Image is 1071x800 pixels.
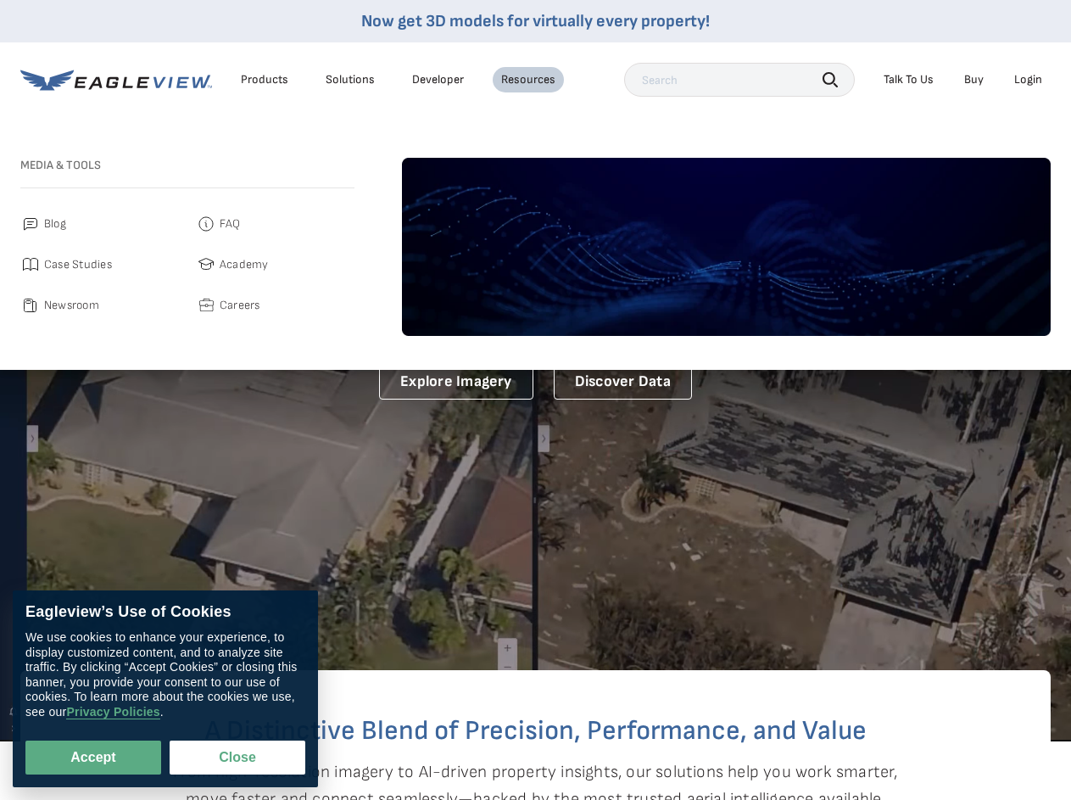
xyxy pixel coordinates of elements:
[66,705,159,719] a: Privacy Policies
[25,630,305,719] div: We use cookies to enhance your experience, to display customized content, and to analyze site tra...
[220,295,260,316] span: Careers
[20,214,41,234] img: blog.svg
[44,295,99,316] span: Newsroom
[170,741,305,775] button: Close
[964,72,984,87] a: Buy
[25,741,161,775] button: Accept
[501,72,555,87] div: Resources
[412,72,464,87] a: Developer
[20,295,179,316] a: Newsroom
[220,214,241,234] span: FAQ
[20,158,354,173] h3: Media & Tools
[44,214,66,234] span: Blog
[196,255,216,275] img: academy.svg
[196,295,354,316] a: Careers
[25,603,305,622] div: Eagleview’s Use of Cookies
[196,214,354,234] a: FAQ
[379,365,533,400] a: Explore Imagery
[326,72,375,87] div: Solutions
[220,255,269,275] span: Academy
[361,11,710,31] a: Now get 3D models for virtually every property!
[554,365,692,400] a: Discover Data
[196,214,216,234] img: faq.svg
[20,295,41,316] img: newsroom.svg
[20,214,179,234] a: Blog
[20,255,41,275] img: case_studies.svg
[20,255,179,275] a: Case Studies
[624,63,855,97] input: Search
[241,72,288,87] div: Products
[88,718,983,745] h2: A Distinctive Blend of Precision, Performance, and Value
[1014,72,1042,87] div: Login
[44,255,112,275] span: Case Studies
[196,255,354,275] a: Academy
[196,295,216,316] img: careers.svg
[884,72,934,87] div: Talk To Us
[402,158,1051,336] img: default-image.webp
